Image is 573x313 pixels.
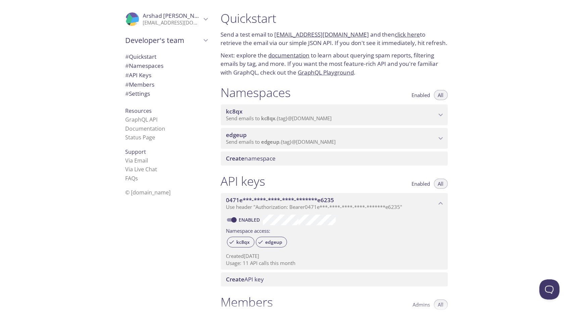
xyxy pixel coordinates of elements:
a: Documentation [126,125,165,132]
span: # [126,90,129,97]
div: edgeup namespace [221,128,448,149]
span: Namespaces [126,62,164,70]
span: Arshad [PERSON_NAME] [143,12,209,19]
span: Members [126,81,155,88]
div: edgeup [256,237,287,248]
a: GraphQL Playground [298,69,354,76]
div: API Keys [120,71,213,80]
h1: Members [221,295,273,310]
span: # [126,81,129,88]
a: GraphQL API [126,116,158,123]
iframe: Help Scout Beacon - Open [539,279,560,300]
h1: Namespaces [221,85,291,100]
div: Members [120,80,213,89]
div: Arshad Uvais [120,8,213,30]
span: edgeup [261,138,280,145]
label: Namespace access: [226,225,271,235]
div: kc8qx [227,237,254,248]
a: FAQ [126,175,138,182]
span: kc8qx [233,239,254,245]
button: All [434,90,448,100]
button: All [434,300,448,310]
span: Resources [126,107,152,115]
p: [EMAIL_ADDRESS][DOMAIN_NAME] [143,19,201,26]
a: click here [395,31,420,38]
a: Via Email [126,157,148,164]
span: edgeup [261,239,287,245]
p: Created [DATE] [226,253,442,260]
span: kc8qx [261,115,276,122]
button: All [434,179,448,189]
span: Quickstart [126,53,157,60]
button: Admins [409,300,434,310]
div: Create API Key [221,272,448,286]
button: Enabled [408,90,434,100]
span: Developer's team [126,36,201,45]
div: kc8qx namespace [221,104,448,125]
span: s [136,175,138,182]
h1: API keys [221,174,266,189]
span: # [126,62,129,70]
div: Developer's team [120,32,213,49]
span: API key [226,275,264,283]
span: Send emails to . {tag} @[DOMAIN_NAME] [226,115,332,122]
div: Team Settings [120,89,213,98]
span: Support [126,148,146,155]
p: Send a test email to and then to retrieve the email via our simple JSON API. If you don't see it ... [221,30,448,47]
span: Settings [126,90,150,97]
a: Via Live Chat [126,166,157,173]
span: # [126,71,129,79]
p: Next: explore the to learn about querying spam reports, filtering emails by tag, and more. If you... [221,51,448,77]
h1: Quickstart [221,11,448,26]
span: © [DOMAIN_NAME] [126,189,171,196]
span: Create [226,154,245,162]
div: Create namespace [221,151,448,166]
a: Status Page [126,134,155,141]
span: kc8qx [226,107,243,115]
span: Send emails to . {tag} @[DOMAIN_NAME] [226,138,336,145]
a: [EMAIL_ADDRESS][DOMAIN_NAME] [275,31,369,38]
span: edgeup [226,131,247,139]
button: Enabled [408,179,434,189]
div: Namespaces [120,61,213,71]
p: Usage: 11 API calls this month [226,260,442,267]
span: namespace [226,154,276,162]
a: documentation [269,51,310,59]
span: Create [226,275,245,283]
span: API Keys [126,71,152,79]
a: Enabled [238,217,263,223]
div: Quickstart [120,52,213,61]
span: # [126,53,129,60]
